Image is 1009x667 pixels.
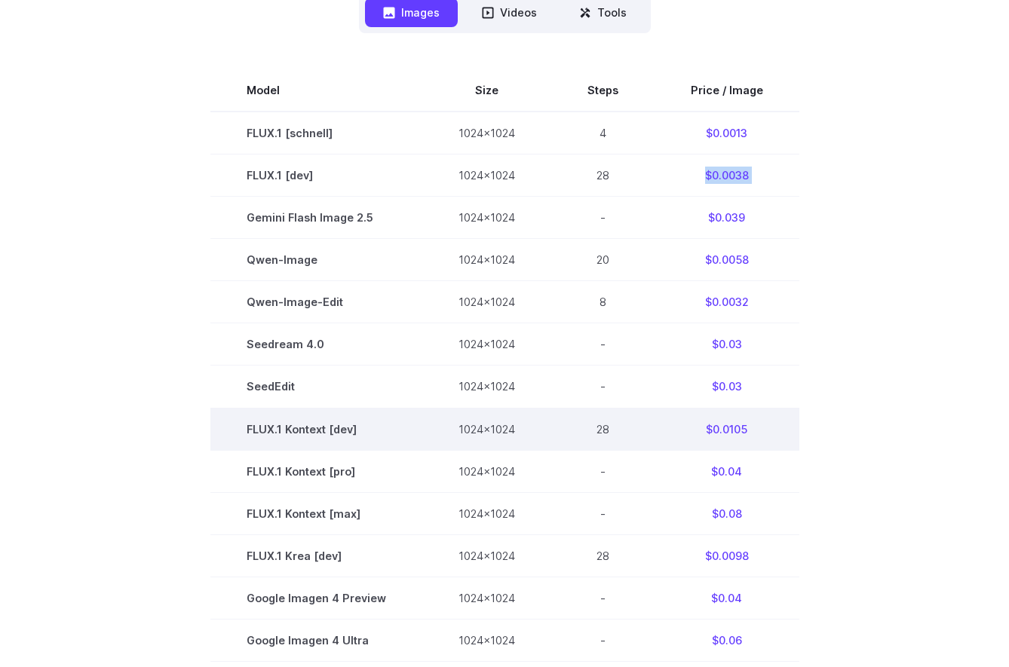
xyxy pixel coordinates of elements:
[551,534,655,577] td: 28
[551,281,655,323] td: 8
[210,281,422,323] td: Qwen-Image-Edit
[551,408,655,450] td: 28
[210,155,422,197] td: FLUX.1 [dev]
[655,492,799,534] td: $0.08
[422,492,551,534] td: 1024x1024
[422,197,551,239] td: 1024x1024
[655,366,799,408] td: $0.03
[422,323,551,366] td: 1024x1024
[655,197,799,239] td: $0.039
[247,209,386,226] span: Gemini Flash Image 2.5
[551,619,655,661] td: -
[655,408,799,450] td: $0.0105
[422,450,551,492] td: 1024x1024
[422,366,551,408] td: 1024x1024
[655,239,799,281] td: $0.0058
[551,323,655,366] td: -
[210,239,422,281] td: Qwen-Image
[551,197,655,239] td: -
[655,577,799,619] td: $0.04
[210,366,422,408] td: SeedEdit
[551,155,655,197] td: 28
[655,155,799,197] td: $0.0038
[422,112,551,155] td: 1024x1024
[210,619,422,661] td: Google Imagen 4 Ultra
[210,408,422,450] td: FLUX.1 Kontext [dev]
[655,450,799,492] td: $0.04
[655,281,799,323] td: $0.0032
[551,492,655,534] td: -
[655,112,799,155] td: $0.0013
[551,69,655,112] th: Steps
[655,323,799,366] td: $0.03
[210,492,422,534] td: FLUX.1 Kontext [max]
[210,323,422,366] td: Seedream 4.0
[551,577,655,619] td: -
[551,366,655,408] td: -
[655,619,799,661] td: $0.06
[655,69,799,112] th: Price / Image
[551,239,655,281] td: 20
[210,112,422,155] td: FLUX.1 [schnell]
[422,577,551,619] td: 1024x1024
[422,155,551,197] td: 1024x1024
[210,450,422,492] td: FLUX.1 Kontext [pro]
[422,534,551,577] td: 1024x1024
[655,534,799,577] td: $0.0098
[210,577,422,619] td: Google Imagen 4 Preview
[422,69,551,112] th: Size
[210,534,422,577] td: FLUX.1 Krea [dev]
[551,112,655,155] td: 4
[422,281,551,323] td: 1024x1024
[551,450,655,492] td: -
[422,408,551,450] td: 1024x1024
[422,619,551,661] td: 1024x1024
[422,239,551,281] td: 1024x1024
[210,69,422,112] th: Model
